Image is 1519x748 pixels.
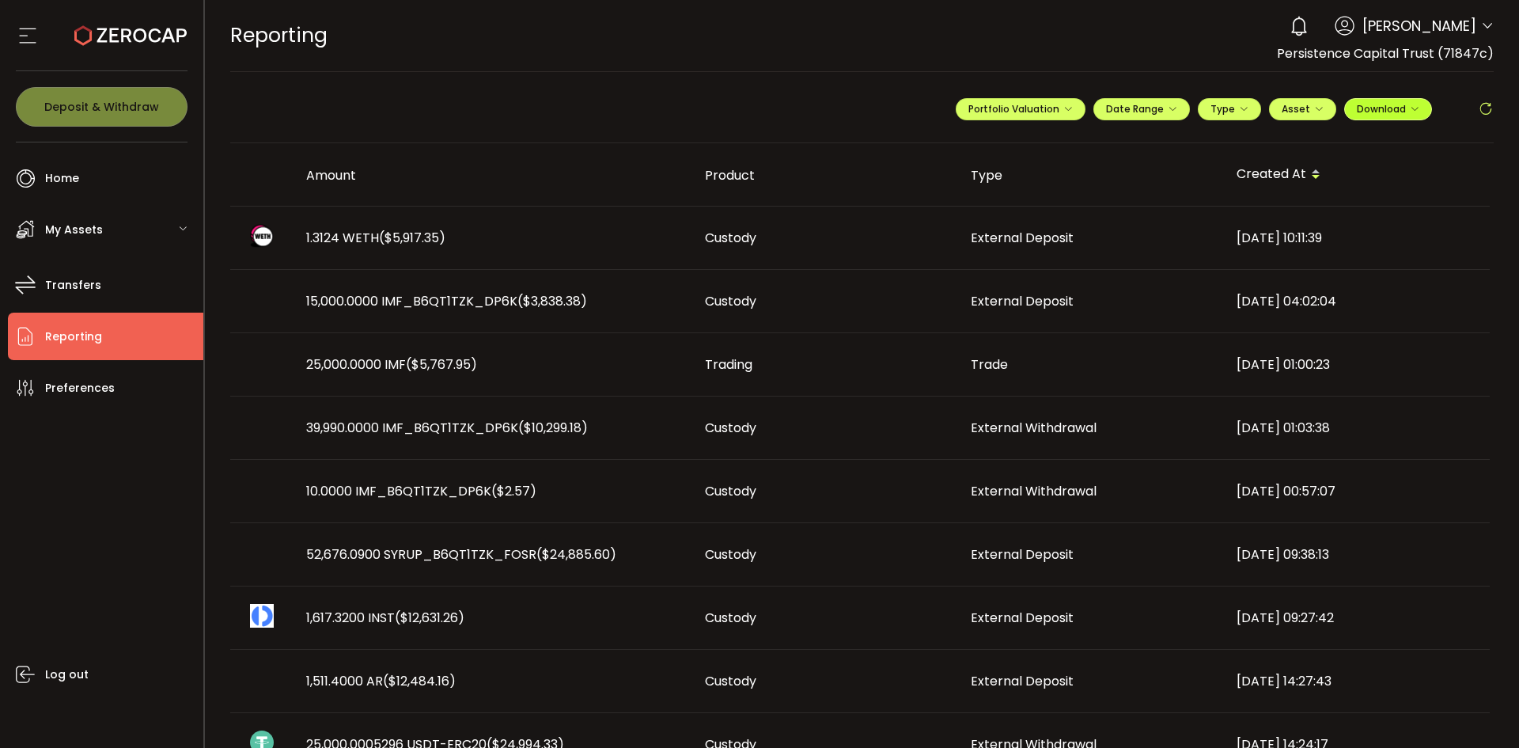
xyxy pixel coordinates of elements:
button: Deposit & Withdraw [16,87,188,127]
span: Asset [1282,102,1310,116]
span: External Deposit [971,292,1074,310]
button: Date Range [1093,98,1190,120]
img: inst_portfolio.png [250,604,274,628]
div: [DATE] 04:02:04 [1224,292,1490,310]
span: ($3,838.38) [517,292,587,310]
div: [DATE] 14:27:43 [1224,672,1490,690]
div: Type [958,166,1224,184]
span: My Assets [45,218,103,241]
span: Log out [45,663,89,686]
div: [DATE] 09:38:13 [1224,545,1490,564]
span: 15,000.0000 IMF_B6QT1TZK_DP6K [306,292,587,310]
span: Type [1210,102,1248,116]
img: imf_b6qt1tzk_dp6k_portfolio.png [250,414,274,438]
span: Trading [705,355,752,374]
iframe: Chat Widget [1335,577,1519,748]
span: ($24,885.60) [536,545,616,564]
button: Asset [1269,98,1336,120]
img: imf_portfolio.png [250,351,274,374]
span: 10.0000 IMF_B6QT1TZK_DP6K [306,482,536,500]
img: imf_b6qt1tzk_dp6k_portfolio.png [250,287,274,311]
img: ar_portfolio.svg [250,667,274,691]
span: Custody [705,229,756,247]
span: ($2.57) [491,482,536,500]
span: External Deposit [971,609,1074,627]
div: [DATE] 01:03:38 [1224,419,1490,437]
span: ($5,917.35) [379,229,445,247]
span: ($12,631.26) [395,609,464,627]
span: 52,676.0900 SYRUP_B6QT1TZK_FOSR [306,545,616,564]
span: Preferences [45,377,115,400]
span: Date Range [1106,102,1177,116]
button: Type [1198,98,1261,120]
img: imf_b6qt1tzk_dp6k_portfolio.png [250,477,274,501]
span: External Deposit [971,229,1074,247]
span: Transfers [45,274,101,297]
span: ($10,299.18) [518,419,588,437]
span: External Withdrawal [971,482,1097,500]
span: Persistence Capital Trust (71847c) [1277,44,1494,63]
span: Deposit & Withdraw [44,101,159,112]
button: Download [1344,98,1432,120]
img: weth_portfolio.png [250,224,274,248]
span: ($12,484.16) [383,672,456,690]
span: 1,511.4000 AR [306,672,456,690]
span: Home [45,167,79,190]
span: 1.3124 WETH [306,229,445,247]
div: Product [692,166,958,184]
span: Custody [705,609,756,627]
button: Portfolio Valuation [956,98,1085,120]
div: Amount [294,166,692,184]
div: [DATE] 10:11:39 [1224,229,1490,247]
div: [DATE] 00:57:07 [1224,482,1490,500]
img: syrup_b6qt1tzk_fosr_portfolio.png [250,541,274,564]
span: External Deposit [971,545,1074,564]
span: Custody [705,482,756,500]
span: [PERSON_NAME] [1362,15,1476,36]
span: ($5,767.95) [406,355,477,374]
span: Reporting [230,21,328,49]
span: 25,000.0000 IMF [306,355,477,374]
div: [DATE] 09:27:42 [1224,609,1490,627]
span: 1,617.3200 INST [306,609,464,627]
span: Custody [705,545,756,564]
div: [DATE] 01:00:23 [1224,355,1490,374]
span: Custody [705,419,756,437]
span: 39,990.0000 IMF_B6QT1TZK_DP6K [306,419,588,437]
span: Trade [971,355,1008,374]
div: Created At [1224,161,1490,188]
span: External Deposit [971,672,1074,690]
span: External Withdrawal [971,419,1097,437]
span: Custody [705,672,756,690]
span: Portfolio Valuation [968,102,1073,116]
span: Custody [705,292,756,310]
span: Reporting [45,325,102,348]
span: Download [1357,102,1419,116]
